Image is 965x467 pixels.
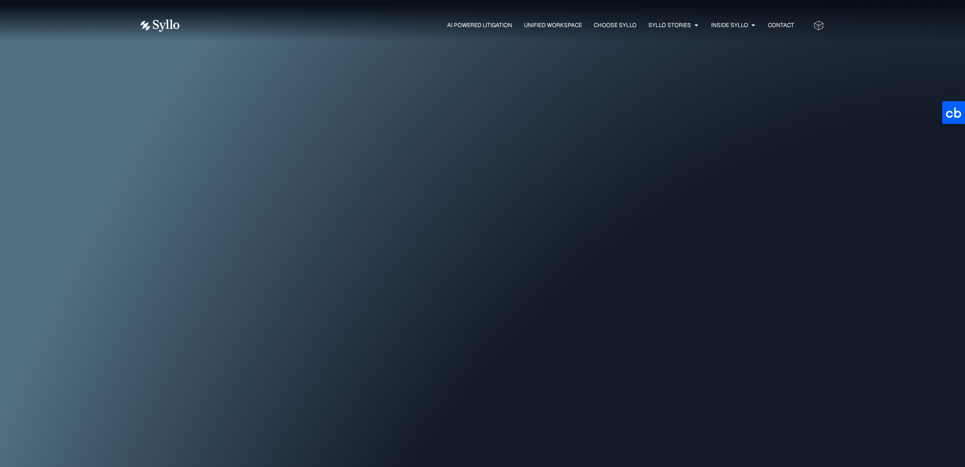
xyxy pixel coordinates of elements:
a: Inside Syllo [711,21,748,29]
a: Contact [768,21,794,29]
nav: Menu [198,21,794,30]
div: Menu Toggle [198,21,794,30]
a: Choose Syllo [594,21,637,29]
img: Vector [141,19,179,32]
a: AI Powered Litigation [447,21,512,29]
a: Unified Workspace [524,21,582,29]
a: Syllo Stories [648,21,691,29]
